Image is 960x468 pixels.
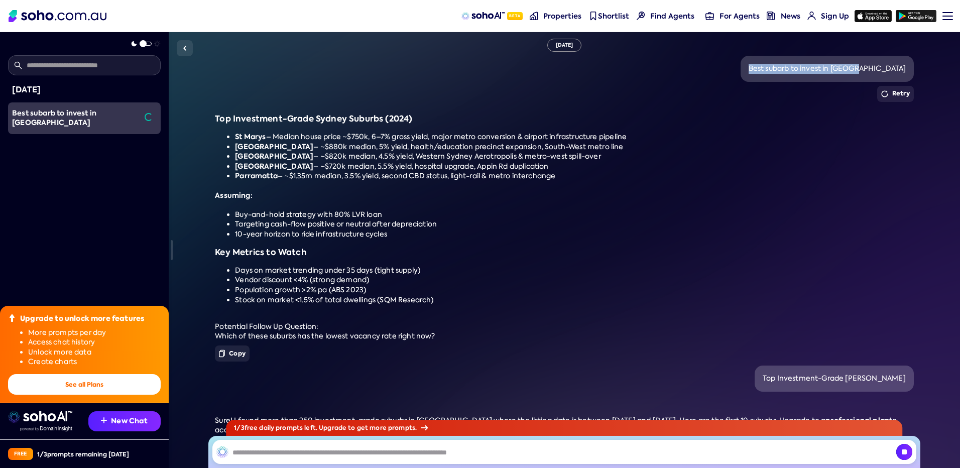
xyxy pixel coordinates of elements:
li: – ~$720k median, 5.5% yield, hospital upgrade, Appin Rd duplication [235,162,913,172]
li: – ~$880k median, 5% yield, health/education precinct expansion, South-West metro line [235,142,913,152]
img: Upgrade icon [8,314,16,322]
img: properties-nav icon [530,12,538,20]
img: Sidebar toggle icon [179,42,191,54]
div: 1 / 3 free daily prompts left. Upgrade to get more prompts. [226,420,902,436]
a: Best subarb to invest in [GEOGRAPHIC_DATA] [8,102,139,134]
img: sohoAI logo [461,12,504,20]
img: shortlist-nav icon [589,12,597,20]
div: [DATE] [12,83,157,96]
span: Shortlist [598,11,629,21]
img: Find agents icon [637,12,645,20]
span: Sign Up [821,11,849,21]
img: Data provided by Domain Insight [20,426,72,431]
li: Days on market trending under 35 days (tight supply) [235,266,913,276]
span: For Agents [719,11,760,21]
strong: [GEOGRAPHIC_DATA] [235,151,313,161]
li: Stock on market <1.5% of total dwellings (SQM Research) [235,295,913,305]
li: Access chat history [28,337,161,347]
li: Create charts [28,357,161,367]
img: news-nav icon [767,12,775,20]
button: See all Plans [8,374,161,395]
div: Free [8,448,33,460]
li: – Median house price ~$750k, 6–7% gross yield, major metro conversion & airport infrastructure pi... [235,132,913,142]
div: Top Investment-Grade [PERSON_NAME] [763,374,906,384]
img: for-agents-nav icon [807,12,816,20]
img: Arrow icon [421,425,428,430]
div: Best subarb to invest in [GEOGRAPHIC_DATA] [749,64,906,74]
img: Soho Logo [9,10,106,22]
img: for-agents-nav icon [705,12,714,20]
h3: Top Investment-Grade Sydney Suburbs (2024) [215,114,913,124]
div: [DATE] [547,39,582,52]
li: – ~$820k median, 4.5% yield, Western Sydney Aerotropolis & metro-west spill-over [235,152,913,162]
button: Copy [215,345,250,362]
div: 1 / 3 prompts remaining [DATE] [37,450,129,458]
strong: [GEOGRAPHIC_DATA] [235,161,313,171]
img: Recommendation icon [101,417,107,423]
h4: Assuming: [215,191,913,201]
h3: Key Metrics to Watch [215,248,913,258]
img: app-store icon [855,10,892,22]
img: Send icon [896,444,912,460]
img: sohoai logo [8,411,72,423]
img: google-play icon [896,10,936,22]
strong: Parramatta [235,171,278,181]
li: Targeting cash-flow positive or neutral after depreciation [235,219,913,229]
span: Find Agents [650,11,694,21]
button: Retry [877,86,914,102]
span: Potential Follow Up Question: [215,322,318,331]
li: More prompts per day [28,328,161,338]
li: – ~$1.35m median, 3.5% yield, second CBD status, light-rail & metro interchange [235,171,913,181]
span: Sure! I found more than 250 investment-grade suburbs in [GEOGRAPHIC_DATA] where the listing date ... [215,416,825,425]
strong: St Marys [235,132,266,142]
img: SohoAI logo black [216,446,228,458]
li: Population growth >2% pa (ABS 2023) [235,285,913,295]
button: New Chat [88,411,161,431]
div: Best subarb to invest in sydney [12,108,139,128]
button: Cancel request [896,444,912,460]
span: Properties [543,11,581,21]
a: professional plan [825,415,889,425]
li: 10-year horizon to ride infrastructure cycles [235,229,913,240]
span: to access more results. Agent and agency data is only available in [215,416,897,435]
span: Best subarb to invest in [GEOGRAPHIC_DATA] [12,108,96,128]
img: Retry icon [881,90,888,97]
div: Upgrade to unlock more features [20,314,144,324]
li: Vendor discount <4% (strong demand) [235,275,913,285]
li: Unlock more data [28,347,161,358]
li: Buy-and-hold strategy with 80% LVR loan [235,210,913,220]
span: News [781,11,800,21]
span: Beta [507,12,523,20]
div: Which of these suburbs has the lowest vacancy rate right now? [215,331,913,341]
strong: [GEOGRAPHIC_DATA] [235,142,313,152]
img: Copy icon [219,349,225,358]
